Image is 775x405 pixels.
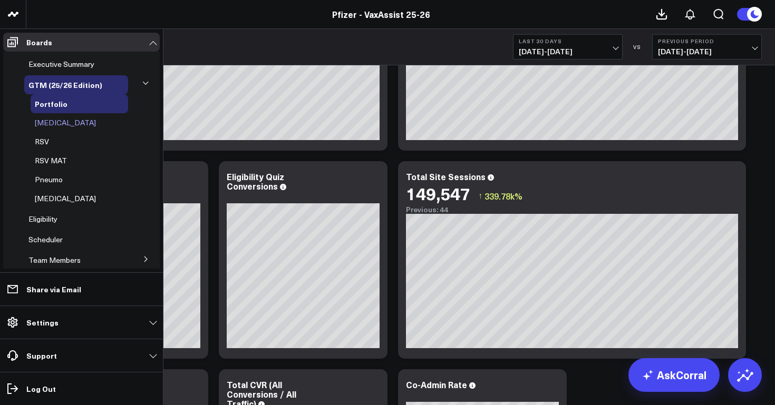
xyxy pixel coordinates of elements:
p: Log Out [26,384,56,393]
span: Scheduler [28,234,63,244]
span: GTM (25/26 Edition) [28,80,102,90]
div: Co-Admin Rate [406,379,467,390]
p: Settings [26,318,59,327]
a: Executive Summary [28,60,94,68]
p: Share via Email [26,285,81,293]
a: Portfolio [35,100,67,108]
a: Log Out [3,379,160,398]
div: Eligibility Quiz Conversions [227,171,284,192]
span: Portfolio [35,98,67,109]
span: RSV [35,136,49,146]
div: Total Site Sessions [406,171,486,182]
a: Scheduler [28,235,63,244]
a: Pneumo [35,175,63,184]
span: Executive Summary [28,59,94,69]
b: Previous Period [658,38,756,44]
span: [DATE] - [DATE] [519,47,617,56]
div: Previous: 44 [406,205,738,214]
a: GTM (25/26 Edition) [28,81,102,89]
button: Previous Period[DATE]-[DATE] [652,34,762,60]
span: [MEDICAL_DATA] [35,193,96,203]
span: [MEDICAL_DATA] [35,117,96,127]
p: Boards [26,38,52,46]
a: RSV MAT [35,156,67,165]
span: [DATE] - [DATE] [658,47,756,56]
b: Last 30 Days [519,38,617,44]
a: Eligibility [28,215,57,223]
span: Eligibility [28,214,57,224]
div: VS [628,44,647,50]
button: Last 30 Days[DATE]-[DATE] [513,34,623,60]
a: Team Members [28,256,81,264]
a: Pfizer - VaxAssist 25-26 [332,8,430,20]
a: [MEDICAL_DATA] [35,194,96,203]
span: Team Members [28,255,81,265]
span: RSV MAT [35,155,67,165]
span: ↑ [478,189,482,203]
span: 339.78k% [485,190,522,202]
a: RSV [35,137,49,146]
div: 149,547 [406,184,470,203]
p: Support [26,351,57,360]
a: [MEDICAL_DATA] [35,118,96,127]
a: AskCorral [628,358,720,392]
span: Pneumo [35,174,63,184]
